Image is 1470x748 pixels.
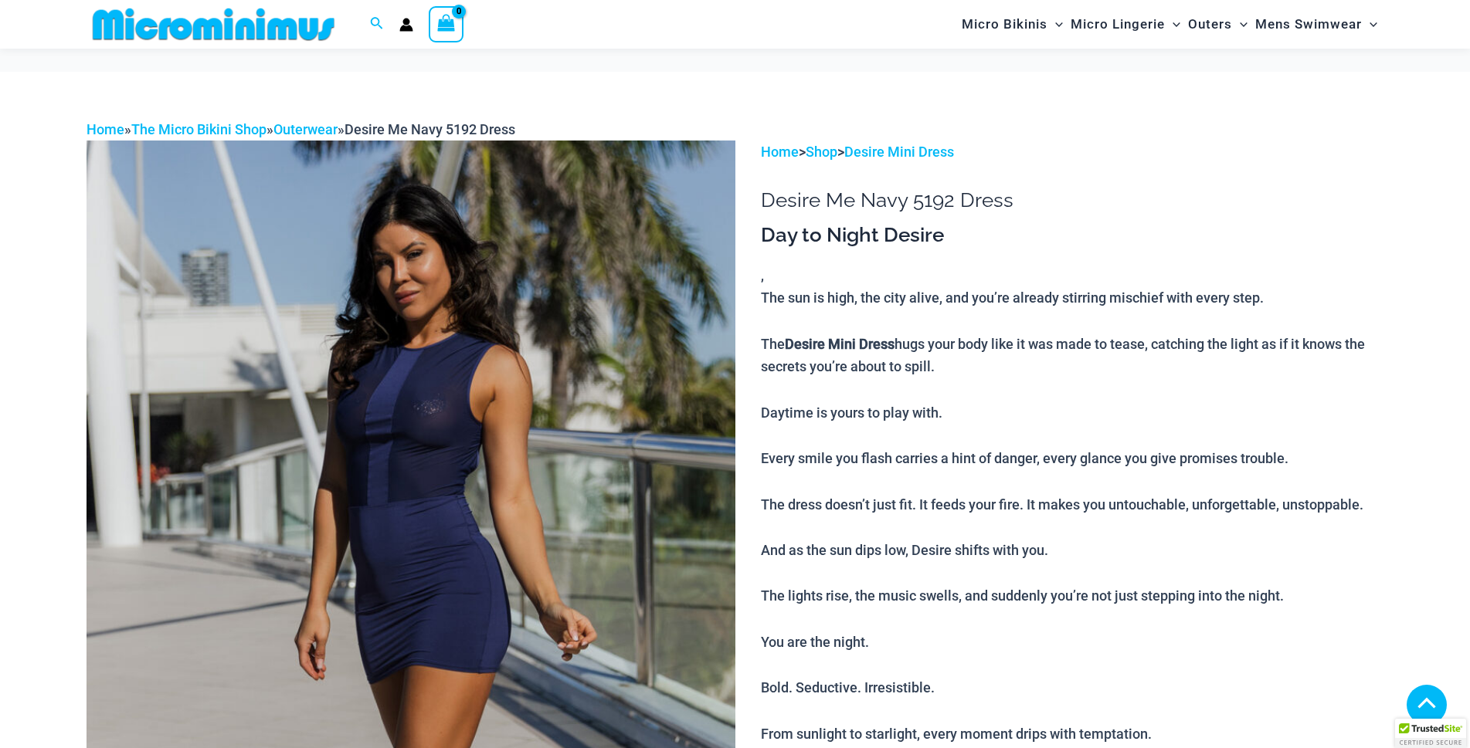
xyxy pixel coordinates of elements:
[87,121,124,137] a: Home
[1067,5,1184,44] a: Micro LingerieMenu ToggleMenu Toggle
[761,144,799,160] a: Home
[87,121,515,137] span: » » »
[1188,5,1232,44] span: Outers
[761,140,1383,164] p: > >
[87,7,341,42] img: MM SHOP LOGO FLAT
[1165,5,1180,44] span: Menu Toggle
[1232,5,1248,44] span: Menu Toggle
[844,144,954,160] a: Desire Mini Dress
[345,121,515,137] span: Desire Me Navy 5192 Dress
[1362,5,1377,44] span: Menu Toggle
[273,121,338,137] a: Outerwear
[370,15,384,34] a: Search icon link
[1251,5,1381,44] a: Mens SwimwearMenu ToggleMenu Toggle
[1184,5,1251,44] a: OutersMenu ToggleMenu Toggle
[1047,5,1063,44] span: Menu Toggle
[1395,719,1466,748] div: TrustedSite Certified
[399,18,413,32] a: Account icon link
[1255,5,1362,44] span: Mens Swimwear
[761,222,1383,249] h3: Day to Night Desire
[761,188,1383,212] h1: Desire Me Navy 5192 Dress
[785,336,895,352] b: Desire Mini Dress
[1071,5,1165,44] span: Micro Lingerie
[958,5,1067,44] a: Micro BikinisMenu ToggleMenu Toggle
[962,5,1047,44] span: Micro Bikinis
[131,121,267,137] a: The Micro Bikini Shop
[429,6,464,42] a: View Shopping Cart, empty
[806,144,837,160] a: Shop
[956,2,1384,46] nav: Site Navigation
